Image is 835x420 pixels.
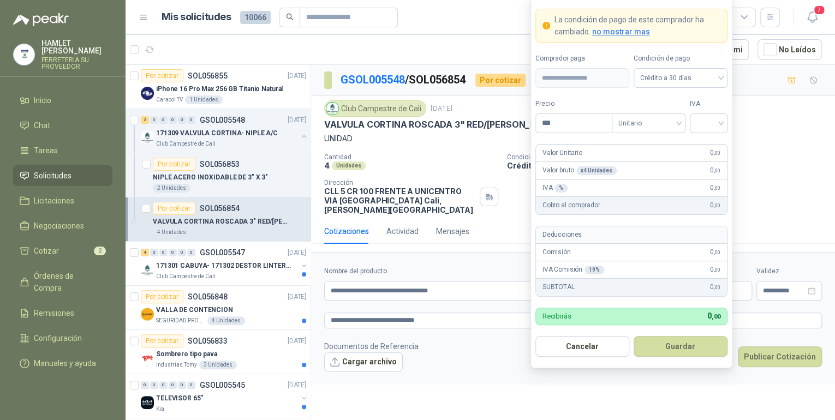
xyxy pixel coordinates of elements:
[169,116,177,124] div: 0
[141,69,183,82] div: Por cotizar
[738,346,822,367] button: Publicar Cotización
[141,379,308,413] a: 0 0 0 0 0 0 GSOL005545[DATE] Company LogoTELEVISOR 65"Kia
[34,145,58,157] span: Tareas
[141,263,154,277] img: Company Logo
[592,27,650,36] span: no mostrar mas
[288,336,306,346] p: [DATE]
[156,128,278,139] p: 171309 VALVULA CORTINA- NIPLE A/C
[156,261,292,271] p: 171301 CABUYA- 171302 DESTOR LINTER- 171305 PINZA
[288,292,306,302] p: [DATE]
[714,267,720,273] span: ,00
[542,230,582,240] p: Deducciones
[141,396,154,409] img: Company Logo
[34,245,59,257] span: Cotizar
[436,225,469,237] div: Mensajes
[714,167,720,173] span: ,00
[141,113,308,148] a: 2 0 0 0 0 0 GSOL005548[DATE] Company Logo171309 VALVULA CORTINA- NIPLE A/CClub Campestre de Cali
[13,266,112,298] a: Órdenes de Compra
[207,316,245,325] div: 4 Unidades
[200,116,245,124] p: GSOL005548
[126,286,311,330] a: Por cotizarSOL056848[DATE] Company LogoVALLA DE CONTENCIONSEGURIDAD PROVISER LTDA4 Unidades
[34,195,74,207] span: Licitaciones
[324,340,419,352] p: Documentos de Referencia
[150,249,158,256] div: 0
[710,165,720,176] span: 0
[640,70,721,86] span: Crédito a 30 días
[126,330,311,374] a: Por cotizarSOL056833[DATE] Company LogoSombrero tipo pavaIndustrias Tomy3 Unidades
[341,71,467,88] p: / SOL056854
[200,381,245,389] p: GSOL005545
[324,100,426,117] div: Club Campestre de Cali
[153,217,289,227] p: VALVULA CORTINA ROSCADA 3" RED/[PERSON_NAME]
[324,187,475,214] p: CLL 5 CR 100 FRENTE A UNICENTRO VIA [GEOGRAPHIC_DATA] Cali , [PERSON_NAME][GEOGRAPHIC_DATA]
[324,133,822,145] p: UNIDAD
[240,11,271,24] span: 10066
[156,305,233,315] p: VALLA DE CONTENCION
[288,380,306,391] p: [DATE]
[200,160,240,168] p: SOL056853
[634,53,727,64] label: Condición de pago
[341,73,405,86] a: GSOL005548
[714,202,720,208] span: ,00
[13,241,112,261] a: Cotizar2
[386,225,419,237] div: Actividad
[34,307,74,319] span: Remisiones
[13,165,112,186] a: Solicitudes
[13,13,69,26] img: Logo peakr
[34,270,102,294] span: Órdenes de Compra
[286,13,294,21] span: search
[542,22,550,29] span: exclamation-circle
[150,381,158,389] div: 0
[153,172,268,183] p: NIPLE ACERO INOXIDABLE DE 3" X 3"
[756,266,822,277] label: Validez
[200,205,240,212] p: SOL056854
[324,179,475,187] p: Dirección
[535,53,629,64] label: Comprador paga
[126,197,311,242] a: Por cotizarSOL056854VALVULA CORTINA ROSCADA 3" RED/[PERSON_NAME]4 Unidades
[126,65,311,109] a: Por cotizarSOL056855[DATE] Company LogoiPhone 16 Pro Max 256 GB Titanio NaturalCaracol TV1 Unidades
[326,103,338,115] img: Company Logo
[141,308,154,321] img: Company Logo
[634,336,727,357] button: Guardar
[188,337,228,345] p: SOL056833
[714,249,720,255] span: ,00
[288,71,306,81] p: [DATE]
[542,165,617,176] p: Valor bruto
[507,153,831,161] p: Condición de pago
[710,183,720,193] span: 0
[156,405,164,413] p: Kia
[475,74,526,87] div: Por cotizar
[159,116,168,124] div: 0
[34,170,71,182] span: Solicitudes
[187,381,195,389] div: 0
[324,161,330,170] p: 4
[710,200,720,211] span: 0
[169,249,177,256] div: 0
[141,246,308,281] a: 4 0 0 0 0 0 GSOL005547[DATE] Company Logo171301 CABUYA- 171302 DESTOR LINTER- 171305 PINZAClub Ca...
[156,95,183,104] p: Caracol TV
[187,116,195,124] div: 0
[141,116,149,124] div: 2
[159,249,168,256] div: 0
[200,249,245,256] p: GSOL005547
[542,200,600,211] p: Cobro al comprador
[714,150,720,156] span: ,00
[324,352,403,372] button: Cargar archivo
[802,8,822,27] button: 7
[14,44,34,65] img: Company Logo
[542,247,571,257] p: Comisión
[710,247,720,257] span: 0
[542,148,582,158] p: Valor Unitario
[34,119,50,131] span: Chat
[554,184,568,193] div: %
[13,328,112,349] a: Configuración
[156,393,203,404] p: TELEVISOR 65"
[156,84,283,94] p: iPhone 16 Pro Max 256 GB Titanio Natural
[199,361,237,369] div: 3 Unidades
[156,349,217,359] p: Sombrero tipo pava
[178,116,186,124] div: 0
[618,115,679,131] span: Unitario
[288,115,306,125] p: [DATE]
[542,265,604,275] p: IVA Comisión
[141,352,154,365] img: Company Logo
